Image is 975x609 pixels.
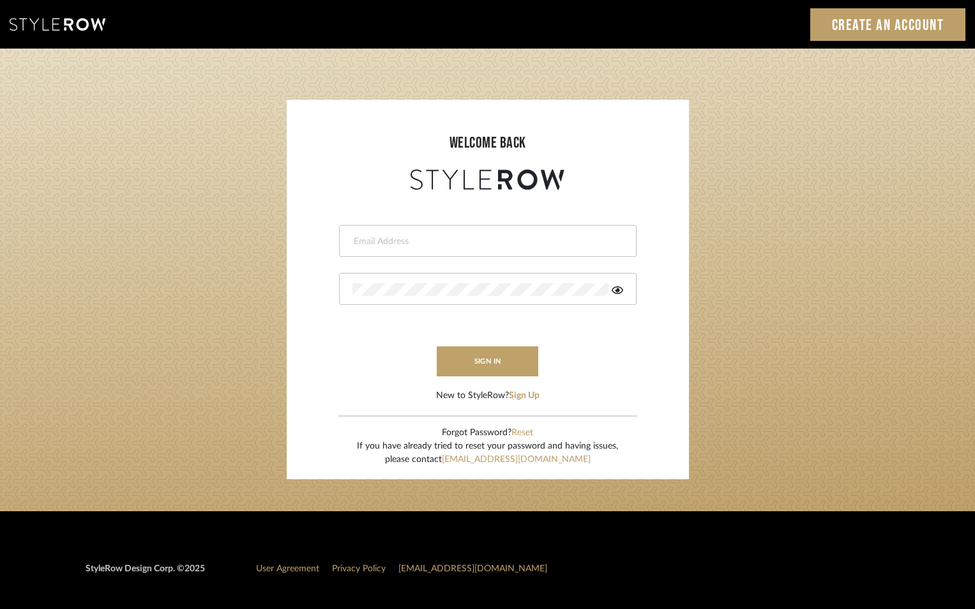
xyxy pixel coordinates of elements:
[442,455,591,464] a: [EMAIL_ADDRESS][DOMAIN_NAME]
[256,564,319,573] a: User Agreement
[511,426,533,440] button: Reset
[398,564,547,573] a: [EMAIL_ADDRESS][DOMAIN_NAME]
[299,132,676,155] div: welcome back
[86,562,205,586] div: StyleRow Design Corp. ©2025
[357,440,618,466] div: If you have already tried to reset your password and having issues, please contact
[509,389,540,403] button: Sign Up
[357,426,618,440] div: Forgot Password?
[436,389,540,403] div: New to StyleRow?
[810,8,966,41] a: Create an Account
[332,564,386,573] a: Privacy Policy
[437,346,539,376] button: sign in
[352,235,620,248] input: Email Address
